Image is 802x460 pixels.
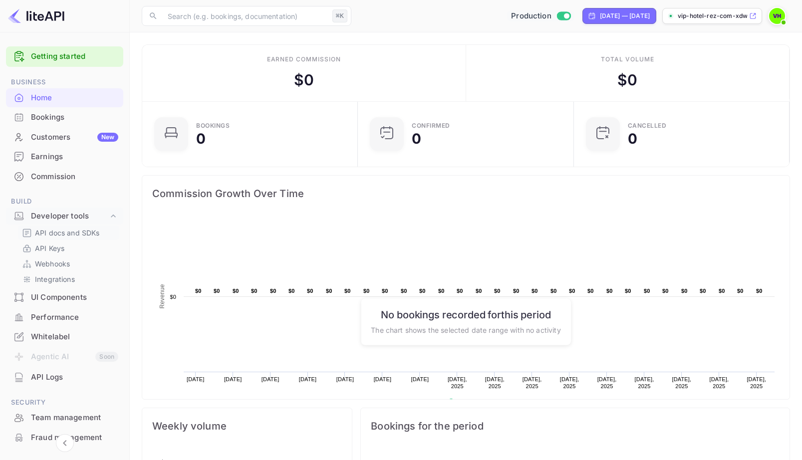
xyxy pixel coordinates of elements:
div: 0 [412,132,421,146]
text: $0 [662,288,669,294]
text: [DATE], 2025 [709,376,729,389]
div: Webhooks [18,256,119,271]
text: [DATE] [336,376,354,382]
a: API Logs [6,368,123,386]
a: Commission [6,167,123,186]
a: Integrations [22,274,115,284]
a: Performance [6,308,123,326]
text: $0 [700,288,706,294]
div: Whitelabel [31,331,118,343]
p: Integrations [35,274,75,284]
text: $0 [344,288,351,294]
a: Earnings [6,147,123,166]
p: The chart shows the selected date range with no activity [371,324,560,335]
button: Collapse navigation [56,434,74,452]
div: Commission [31,171,118,183]
div: Developer tools [31,211,108,222]
text: [DATE], 2025 [448,376,467,389]
img: LiteAPI logo [8,8,64,24]
div: API Logs [6,368,123,387]
text: $0 [644,288,650,294]
span: Bookings for the period [371,418,780,434]
text: [DATE] [224,376,242,382]
a: CustomersNew [6,128,123,146]
text: $0 [288,288,295,294]
text: $0 [233,288,239,294]
div: UI Components [31,292,118,303]
div: Customers [31,132,118,143]
text: [DATE] [187,376,205,382]
p: API docs and SDKs [35,228,100,238]
span: Build [6,196,123,207]
div: Team management [31,412,118,424]
img: VIP Hotel-rez.com [769,8,785,24]
text: $0 [363,288,370,294]
div: Bookings [31,112,118,123]
text: $0 [326,288,332,294]
text: Revenue [458,399,483,406]
text: [DATE], 2025 [560,376,579,389]
div: Commission [6,167,123,187]
text: $0 [681,288,688,294]
div: ⌘K [332,9,347,22]
text: $0 [251,288,258,294]
text: $0 [513,288,520,294]
div: UI Components [6,288,123,307]
div: Home [6,88,123,108]
div: Fraud management [31,432,118,444]
input: Search (e.g. bookings, documentation) [162,6,328,26]
text: $0 [587,288,594,294]
div: Home [31,92,118,104]
text: [DATE] [299,376,317,382]
div: Bookings [196,123,230,129]
div: Confirmed [412,123,450,129]
div: [DATE] — [DATE] [600,11,650,20]
div: Total volume [601,55,654,64]
div: Click to change the date range period [582,8,656,24]
a: Fraud management [6,428,123,447]
text: $0 [756,288,763,294]
text: $0 [550,288,557,294]
text: $0 [494,288,501,294]
text: $0 [719,288,725,294]
text: $0 [737,288,744,294]
p: API Keys [35,243,64,253]
a: Getting started [31,51,118,62]
text: $0 [419,288,426,294]
div: Developer tools [6,208,123,225]
text: [DATE], 2025 [597,376,617,389]
text: [DATE], 2025 [747,376,766,389]
div: API docs and SDKs [18,226,119,240]
h6: No bookings recorded for this period [371,308,560,320]
text: $0 [170,294,176,300]
p: Webhooks [35,258,70,269]
text: $0 [401,288,407,294]
text: $0 [214,288,220,294]
div: Earned commission [267,55,341,64]
text: $0 [569,288,575,294]
div: CANCELLED [628,123,667,129]
div: Earnings [31,151,118,163]
div: Fraud management [6,428,123,448]
text: [DATE], 2025 [485,376,505,389]
a: Webhooks [22,258,115,269]
div: Performance [6,308,123,327]
a: Bookings [6,108,123,126]
div: Integrations [18,272,119,286]
div: Bookings [6,108,123,127]
text: $0 [625,288,631,294]
span: Business [6,77,123,88]
text: $0 [307,288,313,294]
div: $ 0 [294,69,314,91]
a: Team management [6,408,123,427]
span: Security [6,397,123,408]
text: $0 [457,288,463,294]
div: Whitelabel [6,327,123,347]
text: $0 [438,288,445,294]
div: API Logs [31,372,118,383]
text: [DATE] [411,376,429,382]
text: $0 [195,288,202,294]
div: Team management [6,408,123,428]
span: Production [511,10,551,22]
div: New [97,133,118,142]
